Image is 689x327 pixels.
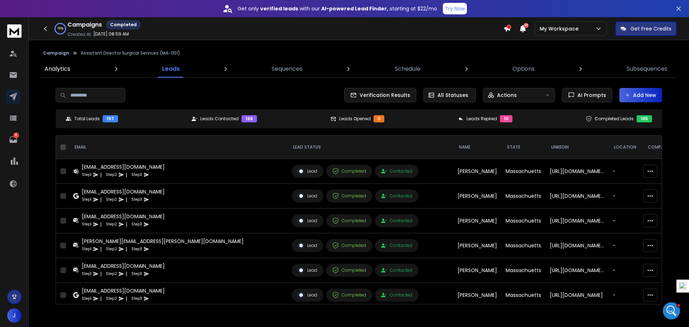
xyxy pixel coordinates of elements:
p: Step 1 [82,221,92,228]
td: Massachuetts [501,159,545,184]
td: [URL][DOMAIN_NAME][PERSON_NAME] [545,258,608,283]
a: Options [508,60,539,78]
div: [EMAIL_ADDRESS][DOMAIN_NAME] [82,262,165,270]
td: Massachuetts [501,283,545,308]
h1: Campaigns [67,20,102,29]
div: [EMAIL_ADDRESS][DOMAIN_NAME] [82,188,165,195]
div: Completed [332,292,366,298]
td: [PERSON_NAME] [453,184,501,209]
p: Total Leads [74,116,100,122]
th: EMAIL [69,136,287,159]
p: Completed Leads [595,116,634,122]
p: Assistant Director Surgical Services (MA-1101) [81,50,180,56]
p: Step 3 [131,171,142,178]
td: - [608,283,642,308]
button: J [7,308,22,323]
p: 100 % [57,27,64,31]
div: Completed [332,242,366,249]
p: | [100,221,102,228]
p: Get Free Credits [631,25,671,32]
th: LinkedIn [545,136,608,159]
p: Step 2 [106,221,117,228]
td: Massachuetts [501,258,545,283]
div: John says… [6,27,138,78]
span: AI Prompts [575,92,606,99]
button: Gif picker [23,235,28,241]
div: 10 [500,115,512,122]
td: Massachuetts [501,233,545,258]
p: Leads Replied [467,116,497,122]
p: Step 3 [131,196,142,203]
p: Options [512,65,535,73]
p: | [126,171,127,178]
td: Massachuetts [501,184,545,209]
button: Get Free Credits [615,22,676,36]
td: [PERSON_NAME] [453,209,501,233]
button: Upload attachment [34,235,40,241]
div: Contacted [381,292,412,298]
div: Lead [298,218,317,224]
p: Step 2 [106,270,117,277]
td: [URL][DOMAIN_NAME] [545,283,608,308]
p: Step 1 [82,171,92,178]
p: Step 2 [106,171,117,178]
p: Schedule [395,65,421,73]
div: Yes, it’s generally safe to add them to a campaign if you use the slow ramp-up feature (like only... [11,217,112,266]
p: Try Now [445,5,465,12]
div: When using the AI content score, does it consider spintax in its character counts? IE a subject l... [32,31,132,73]
p: Actions [497,92,517,99]
p: Leads Contacted [200,116,239,122]
p: Leads Opened [339,116,371,122]
a: Analytics [40,60,75,78]
div: [PERSON_NAME][EMAIL_ADDRESS][PERSON_NAME][DOMAIN_NAME] [82,238,244,245]
p: Analytics [44,65,70,73]
td: [PERSON_NAME] [453,283,501,308]
button: Try Now [443,3,467,14]
div: 197 [103,115,118,122]
div: Lead [298,267,317,274]
p: | [126,270,127,277]
p: My Workspace [540,25,581,32]
p: | [126,196,127,203]
div: Lead [298,168,317,174]
div: Lead [298,193,317,199]
p: Step 2 [106,295,117,302]
span: 50 [524,23,529,28]
p: Leads [162,65,180,73]
button: Campaign [43,50,69,56]
button: Emoji picker [11,235,17,241]
p: | [100,246,102,253]
td: [PERSON_NAME] [453,159,501,184]
img: Profile image for Raj [20,4,32,15]
p: | [126,295,127,302]
td: [URL][DOMAIN_NAME][PERSON_NAME][PERSON_NAME] [545,159,608,184]
td: - [608,233,642,258]
p: Sequences [272,65,303,73]
a: Sequences [267,60,307,78]
span: Verification Results [357,92,410,99]
td: - [608,209,642,233]
strong: verified leads [260,5,298,12]
div: Raj says… [6,121,138,283]
td: - [608,184,642,209]
div: Completed [332,193,366,199]
textarea: Message… [6,220,137,232]
iframe: Intercom live chat [663,302,680,319]
div: Completed [332,218,366,224]
div: Completed [106,20,141,29]
td: [URL][DOMAIN_NAME][PERSON_NAME] [545,233,608,258]
p: Step 2 [106,196,117,203]
div: Contacted [381,243,412,248]
div: 185 [637,115,652,122]
div: Completed [332,168,366,174]
p: Created At: [67,32,92,37]
div: Contacted [381,267,412,273]
div: For new email accounts that are still warning (for 5 days now) is it ok to add them to a campaign... [26,78,138,115]
p: Active 30m ago [35,9,71,16]
div: John says… [6,78,138,121]
p: Subsequences [627,65,667,73]
div: 0 [374,115,384,122]
p: Step 3 [131,246,142,253]
button: AI Prompts [562,88,612,102]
